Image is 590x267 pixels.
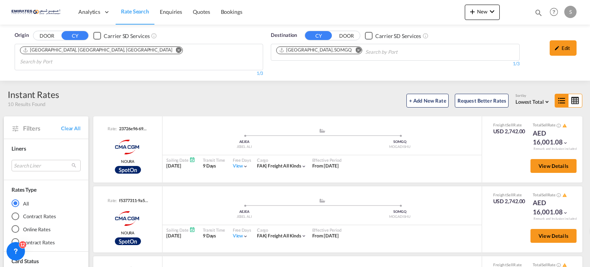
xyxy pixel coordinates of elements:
[115,237,141,245] img: CMA_CGM_Spot.png
[203,163,225,169] div: 9 Days
[312,163,339,169] span: From [DATE]
[108,209,147,228] img: CMACGM Spot
[547,5,564,19] div: Help
[333,32,360,40] button: DOOR
[233,233,249,239] div: Viewicon-chevron-down
[166,139,322,144] div: AEJEA
[243,164,248,169] md-icon: icon-chevron-down
[312,157,341,163] div: Effective Period
[493,192,525,197] div: Freight Rate
[550,40,577,56] div: icon-pencilEdit
[301,233,307,239] md-icon: icon-chevron-down
[493,128,525,135] div: USD 2,742.00
[233,163,249,169] div: Viewicon-chevron-down
[562,193,567,197] md-icon: icon-alert
[12,257,39,265] div: Card Status
[117,197,148,203] div: f5377311-9a56-41cf-926d-aeb3676437c7.aacc77ae-71c3-3c6c-adfa-f9a446322e22
[555,94,568,107] md-icon: icon-format-list-bulleted
[166,157,195,163] div: Sailing Date
[279,47,353,53] div: Press delete to remove this chip.
[243,234,248,239] md-icon: icon-chevron-down
[166,144,322,149] div: JEBEL ALI
[515,93,551,98] div: Sort by
[312,233,339,239] span: From [DATE]
[271,32,297,39] span: Destination
[171,47,182,55] button: Remove
[554,45,560,51] md-icon: icon-pencil
[563,210,568,216] md-icon: icon-chevron-down
[121,230,135,235] span: NOURA
[271,61,519,67] div: 1/3
[78,8,100,16] span: Analytics
[312,227,341,233] div: Effective Period
[12,226,81,233] md-radio-button: Online Rates
[322,209,478,214] div: SOMGQ
[365,32,421,40] md-checkbox: Checkbox No Ink
[61,31,88,40] button: CY
[530,229,577,243] button: View Details
[115,166,141,174] div: Rollable available
[322,214,478,219] div: MOGADISHU
[121,8,149,15] span: Rate Search
[203,227,225,233] div: Transit Time
[257,163,268,169] span: FAK
[539,163,568,169] span: View Details
[104,32,149,40] div: Carrier SD Services
[257,157,307,163] div: Cargo
[562,123,567,128] button: icon-alert
[108,197,118,203] span: Rate:
[530,159,577,173] button: View Details
[555,192,561,198] button: Spot Rates are dynamic & can fluctuate with time
[166,214,322,219] div: JEBEL ALI
[93,32,149,40] md-checkbox: Checkbox No Ink
[322,144,478,149] div: MOGADISHU
[318,199,327,202] md-icon: assets/icons/custom/ship-fill.svg
[562,123,567,128] md-icon: icon-alert
[151,33,157,39] md-icon: Unchecked: Search for CY (Container Yard) services for all selected carriers.Checked : Search for...
[166,209,322,214] div: AEJEA
[493,197,525,205] div: USD 2,742.00
[20,56,93,68] input: Search by Port
[189,227,195,232] md-icon: Schedules Available
[8,101,45,108] span: 10 Results Found
[564,6,577,18] div: S
[15,32,28,39] span: Origin
[468,8,497,15] span: New
[12,199,81,207] md-radio-button: All
[318,129,327,133] md-icon: assets/icons/custom/ship-fill.svg
[279,47,352,53] div: Mogadishu, SOMGQ
[542,262,548,267] span: Sell
[423,33,429,39] md-icon: Unchecked: Search for CY (Container Yard) services for all selected carriers.Checked : Search for...
[534,8,543,17] md-icon: icon-magnify
[115,237,141,245] div: Rollable available
[12,145,26,152] span: Liners
[221,8,242,15] span: Bookings
[455,94,509,108] button: Request Better Rates
[203,157,225,163] div: Transit Time
[312,233,339,239] div: From 12 Sep 2025
[515,99,544,105] span: Lowest Total
[108,138,147,157] img: CMACGM Spot
[257,233,301,239] div: freight all kinds
[534,8,543,20] div: icon-magnify
[528,217,582,221] div: Remark and Inclusion included
[257,227,307,233] div: Cargo
[117,126,148,131] div: 23726e96-6985-4dfa-b3ab-ecdf766a4aac.a33df13a-4bce-3505-9d59-7a144284e7f7
[528,147,582,151] div: Remark and Inclusion included
[203,233,225,239] div: 9 Days
[493,122,525,128] div: Freight Rate
[365,46,438,58] input: Search by Port
[15,70,263,77] div: 1/3
[193,8,210,15] span: Quotes
[257,163,301,169] div: freight all kinds
[121,159,135,164] span: NOURA
[375,32,421,40] div: Carrier SD Services
[468,7,477,16] md-icon: icon-plus 400-fg
[507,123,513,127] span: Sell
[12,186,36,194] div: Rates Type
[61,125,81,132] span: Clear All
[233,157,251,163] div: Free Days
[33,32,60,40] button: DOOR
[533,122,571,128] div: Total Rate
[12,212,81,220] md-radio-button: Contract Rates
